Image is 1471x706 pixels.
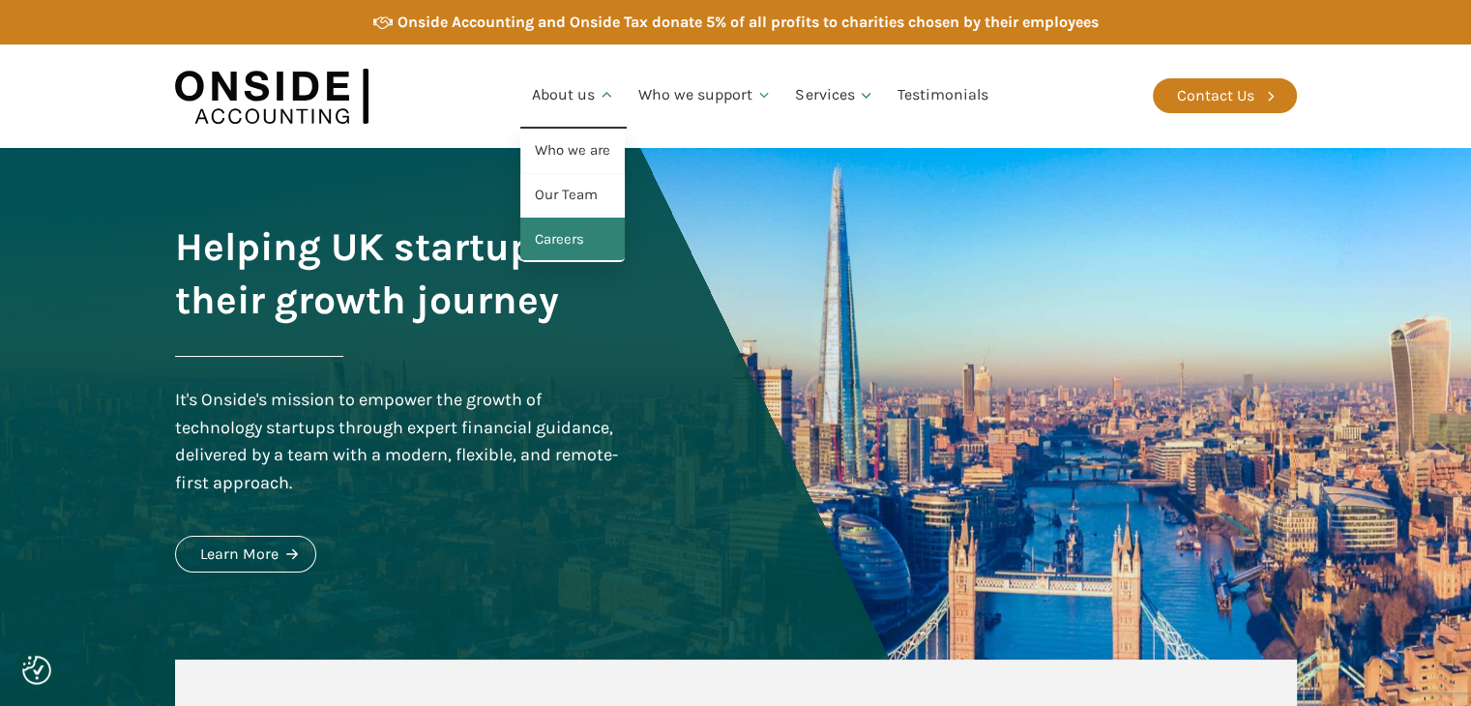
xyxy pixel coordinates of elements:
[1177,83,1254,108] div: Contact Us
[886,63,1000,129] a: Testimonials
[200,542,279,567] div: Learn More
[175,536,316,573] a: Learn More
[175,59,368,133] img: Onside Accounting
[520,63,627,129] a: About us
[627,63,784,129] a: Who we support
[520,173,625,218] a: Our Team
[175,221,624,327] h1: Helping UK startups on their growth journey
[397,10,1099,35] div: Onside Accounting and Onside Tax donate 5% of all profits to charities chosen by their employees
[175,386,624,497] div: It's Onside's mission to empower the growth of technology startups through expert financial guida...
[783,63,886,129] a: Services
[520,218,625,262] a: Careers
[520,129,625,173] a: Who we are
[22,656,51,685] img: Revisit consent button
[22,656,51,685] button: Consent Preferences
[1153,78,1297,113] a: Contact Us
